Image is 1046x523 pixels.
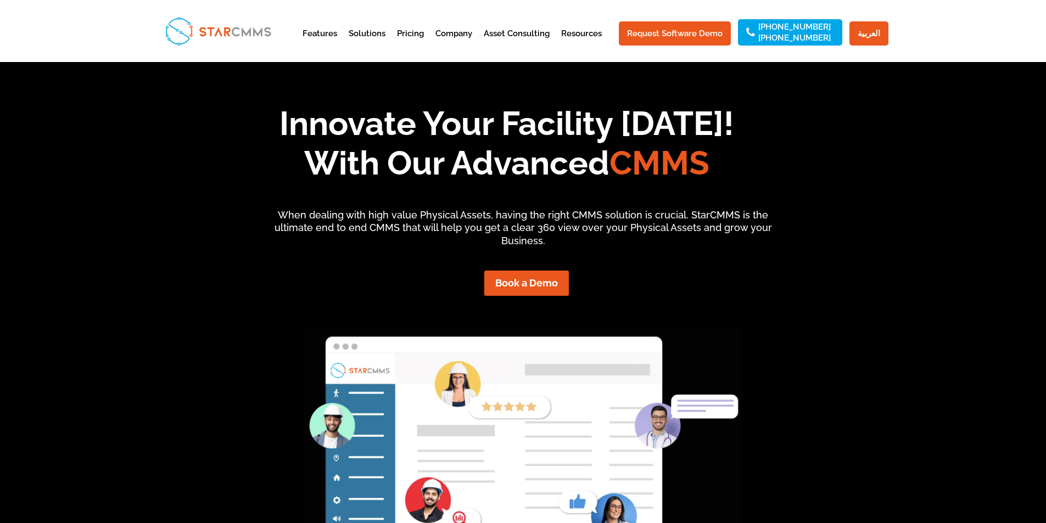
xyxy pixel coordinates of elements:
[619,21,731,46] a: Request Software Demo
[561,30,602,57] a: Resources
[435,30,472,57] a: Company
[397,30,424,57] a: Pricing
[303,30,337,57] a: Features
[609,144,709,182] span: CMMS
[349,30,385,57] a: Solutions
[758,23,831,31] a: [PHONE_NUMBER]
[484,30,550,57] a: Asset Consulting
[484,271,569,295] a: Book a Demo
[264,209,782,248] p: When dealing with high value Physical Assets, having the right CMMS solution is crucial. StarCMMS...
[160,12,276,50] img: StarCMMS
[126,104,888,188] h1: Innovate Your Facility [DATE]! With Our Advanced
[849,21,888,46] a: العربية
[758,34,831,42] a: [PHONE_NUMBER]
